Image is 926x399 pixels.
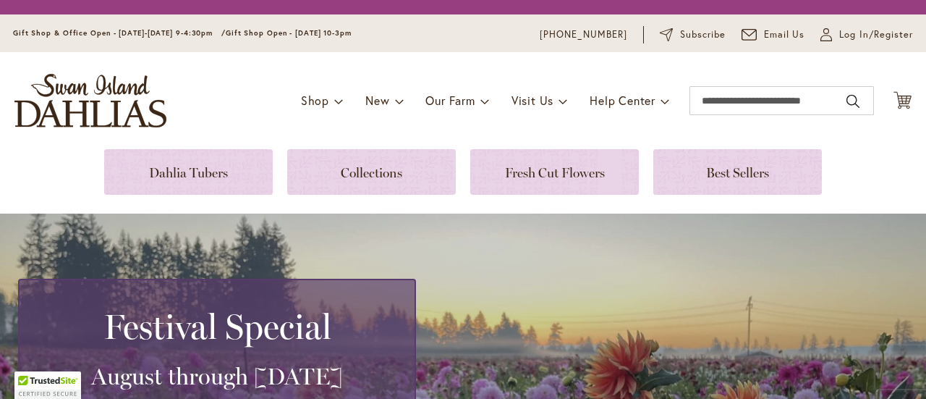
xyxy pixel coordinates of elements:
span: Log In/Register [839,28,913,42]
a: store logo [14,74,166,127]
span: Gift Shop Open - [DATE] 10-3pm [226,28,352,38]
h3: August through [DATE] [37,362,397,391]
span: Shop [301,93,329,108]
a: Email Us [742,28,805,42]
span: Help Center [590,93,655,108]
button: Search [846,90,859,113]
span: Subscribe [680,28,726,42]
h2: Festival Special [37,306,397,347]
span: Gift Shop & Office Open - [DATE]-[DATE] 9-4:30pm / [13,28,226,38]
span: Visit Us [511,93,553,108]
span: Our Farm [425,93,475,108]
a: [PHONE_NUMBER] [540,28,627,42]
div: TrustedSite Certified [14,371,81,399]
a: Subscribe [660,28,726,42]
span: New [365,93,389,108]
a: Log In/Register [820,28,913,42]
span: Email Us [764,28,805,42]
